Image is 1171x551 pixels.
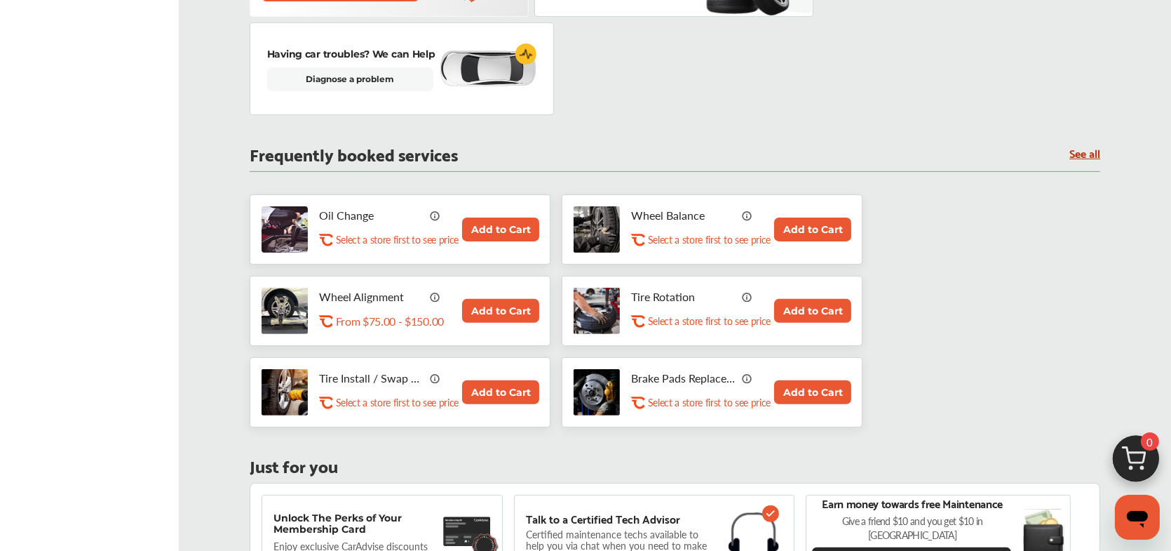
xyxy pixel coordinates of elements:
[822,496,1003,511] p: Earn money towards free Maintenance
[742,373,753,384] img: info_icon_vector.svg
[631,371,736,385] p: Brake Pads Replacement
[526,512,680,525] p: Talk to a Certified Tech Advisor
[438,50,536,88] img: diagnose-vehicle.c84bcb0a.svg
[250,147,458,160] p: Frequently booked services
[336,314,444,328] p: From $75.00 - $150.00
[774,380,851,404] button: Add to Cart
[430,291,441,303] img: info_icon_vector.svg
[267,46,435,62] p: Having car troubles? We can Help
[648,314,771,328] p: Select a store first to see price
[631,208,736,222] p: Wheel Balance
[574,369,620,416] img: brake-pads-replacement-thumb.jpg
[430,210,441,221] img: info_icon_vector.svg
[262,369,308,416] img: tire-install-swap-tires-thumb.jpg
[250,458,338,472] p: Just for you
[319,290,424,303] p: Wheel Alignment
[430,373,441,384] img: info_icon_vector.svg
[812,514,1013,542] p: Give a friend $10 and you get $10 in [GEOGRAPHIC_DATA]
[762,505,779,522] img: check-icon.521c8815.svg
[462,299,539,323] button: Add to Cart
[742,291,753,303] img: info_icon_vector.svg
[648,396,771,409] p: Select a store first to see price
[336,396,459,409] p: Select a store first to see price
[774,218,851,241] button: Add to Cart
[262,288,308,334] img: wheel-alignment-thumb.jpg
[267,67,433,91] a: Diagnose a problem
[631,290,736,303] p: Tire Rotation
[515,44,536,65] img: cardiogram-logo.18e20815.svg
[648,233,771,246] p: Select a store first to see price
[1115,495,1160,540] iframe: Button to launch messaging window
[574,206,620,253] img: tire-wheel-balance-thumb.jpg
[1069,147,1100,159] a: See all
[1102,429,1170,496] img: cart_icon.3d0951e8.svg
[443,512,491,551] img: maintenance-card.27cfeff5.svg
[336,233,459,246] p: Select a store first to see price
[319,208,424,222] p: Oil Change
[742,210,753,221] img: info_icon_vector.svg
[574,288,620,334] img: tire-rotation-thumb.jpg
[319,371,424,385] p: Tire Install / Swap Tires
[262,206,308,253] img: oil-change-thumb.jpg
[462,218,539,241] button: Add to Cart
[273,512,437,535] p: Unlock The Perks of Your Membership Card
[462,380,539,404] button: Add to Cart
[1141,432,1159,451] span: 0
[774,299,851,323] button: Add to Cart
